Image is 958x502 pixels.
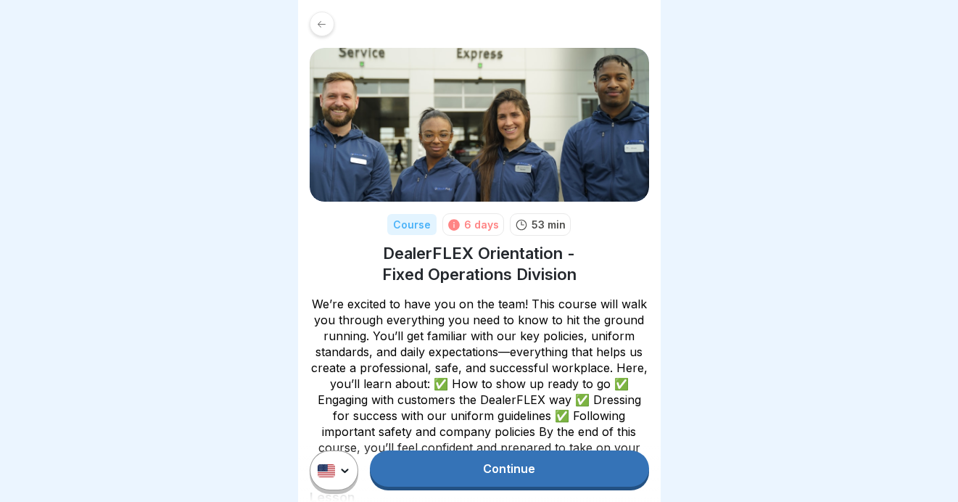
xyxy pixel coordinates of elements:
[464,217,499,232] div: 6 days
[310,296,649,472] p: We’re excited to have you on the team! This course will walk you through everything you need to k...
[310,243,649,284] h1: DealerFLEX Orientation - Fixed Operations Division
[370,450,648,487] a: Continue
[318,464,335,477] img: us.svg
[310,48,649,202] img: v4gv5ils26c0z8ite08yagn2.png
[387,214,437,235] div: Course
[532,217,566,232] p: 53 min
